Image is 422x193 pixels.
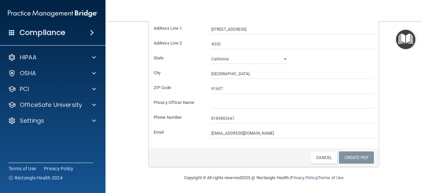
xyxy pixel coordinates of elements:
label: Phone Number [149,113,206,121]
button: Open Resource Center [396,30,415,49]
label: ZIP Code [149,84,206,92]
a: Cancel [311,151,337,164]
label: Address Line 2: [149,39,206,47]
p: OfficeSafe University [20,101,82,109]
a: OSHA [8,69,96,77]
img: PMB logo [8,7,98,20]
p: OSHA [20,69,36,77]
label: Privacy Officer Name [149,99,206,107]
a: HIPAA [8,53,96,61]
div: Copyright © All rights reserved 2025 @ Rectangle Health | | [143,167,384,188]
a: Privacy Policy [44,165,74,172]
label: Address Line 1: [149,24,206,32]
p: HIPAA [20,53,37,61]
a: Privacy Policy [291,175,317,180]
input: _____ [211,84,374,94]
span: Ⓒ Rectangle Health 2024 [9,175,63,181]
iframe: Drift Widget Chat Controller [389,147,414,173]
a: Settings [8,117,96,125]
label: Email [149,128,206,136]
a: PCI [8,85,96,93]
label: City [149,69,206,77]
a: Terms of Use [9,165,36,172]
p: PCI [20,85,29,93]
h4: Compliance [19,28,65,37]
a: Terms of Use [318,175,344,180]
a: OfficeSafe University [8,101,96,109]
label: State [149,54,206,62]
p: Settings [20,117,44,125]
a: Create PDF [339,151,374,164]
